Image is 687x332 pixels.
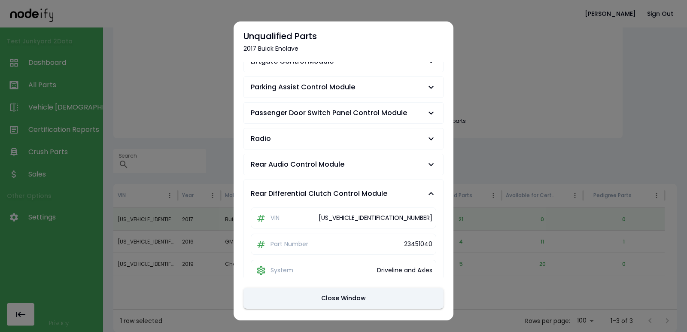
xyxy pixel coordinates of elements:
[243,288,444,309] button: Close Window
[251,189,387,199] span: Rear Differential Clutch Control Module
[251,108,407,118] span: Passenger Door Switch Panel Control Module
[244,77,443,97] button: Parking Assist Control Module
[404,240,432,249] div: 23451040
[271,266,293,275] div: System
[243,30,444,42] div: Unqualified Parts
[271,213,280,223] div: VIN
[251,159,344,170] span: Rear Audio Control Module
[244,154,443,175] button: Rear Audio Control Module
[244,180,443,207] button: Rear Differential Clutch Control Module
[244,103,443,123] button: Passenger Door Switch Panel Control Module
[243,44,444,53] div: 2017 Buick Enclave
[251,134,271,144] span: Radio
[319,213,432,222] div: 5GAKVBKDXHJ343914
[251,82,355,92] span: Parking Assist Control Module
[271,240,308,249] div: Part Number
[377,266,432,275] div: Driveline and Axles
[244,128,443,149] button: Radio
